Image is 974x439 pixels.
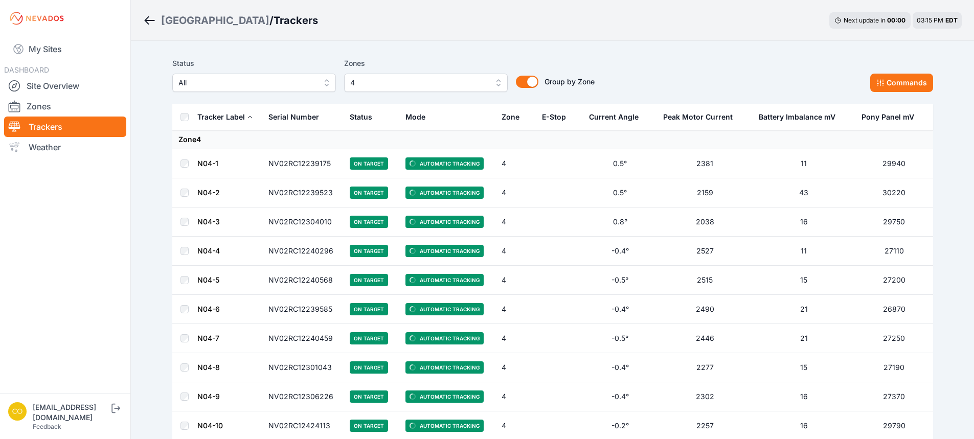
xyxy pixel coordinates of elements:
button: Tracker Label [197,105,253,129]
a: N04-2 [197,188,220,197]
label: Status [172,57,336,70]
button: Mode [405,105,434,129]
span: Automatic Tracking [405,157,484,170]
span: Automatic Tracking [405,332,484,344]
button: Peak Motor Current [663,105,741,129]
span: On Target [350,216,388,228]
td: 26870 [855,295,933,324]
button: Current Angle [589,105,647,129]
span: EDT [945,16,958,24]
td: 2038 [657,207,752,237]
td: NV02RC12239523 [262,178,344,207]
td: NV02RC12239175 [262,149,344,178]
div: Battery Imbalance mV [759,112,835,122]
button: E-Stop [542,105,574,129]
td: 21 [753,324,855,353]
a: N04-9 [197,392,220,401]
a: N04-10 [197,421,223,430]
td: 0.5° [583,149,657,178]
td: 2515 [657,266,752,295]
a: N04-3 [197,217,220,226]
td: 15 [753,353,855,382]
button: Pony Panel mV [862,105,922,129]
span: On Target [350,420,388,432]
span: On Target [350,361,388,374]
div: Tracker Label [197,112,245,122]
span: Next update in [844,16,886,24]
td: 2446 [657,324,752,353]
span: On Target [350,274,388,286]
td: 0.5° [583,178,657,207]
td: 27110 [855,237,933,266]
a: N04-6 [197,305,220,313]
td: -0.5° [583,266,657,295]
td: NV02RC12306226 [262,382,344,411]
td: 2302 [657,382,752,411]
span: / [269,13,274,28]
button: Serial Number [268,105,327,129]
span: Automatic Tracking [405,187,484,199]
span: 4 [350,77,487,89]
td: 4 [495,353,536,382]
td: 4 [495,382,536,411]
span: On Target [350,245,388,257]
td: -0.5° [583,324,657,353]
span: Automatic Tracking [405,274,484,286]
a: Feedback [33,423,61,430]
td: -0.4° [583,237,657,266]
td: -0.4° [583,382,657,411]
td: 0.8° [583,207,657,237]
button: Status [350,105,380,129]
h3: Trackers [274,13,318,28]
span: Automatic Tracking [405,303,484,315]
span: Group by Zone [545,77,595,86]
span: Automatic Tracking [405,361,484,374]
a: N04-1 [197,159,218,168]
td: 4 [495,295,536,324]
span: On Target [350,332,388,344]
td: 2527 [657,237,752,266]
span: All [178,77,315,89]
span: On Target [350,303,388,315]
div: Peak Motor Current [663,112,733,122]
span: On Target [350,187,388,199]
td: NV02RC12240459 [262,324,344,353]
td: 27190 [855,353,933,382]
a: N04-7 [197,334,219,342]
td: 4 [495,178,536,207]
a: N04-8 [197,363,220,372]
td: 4 [495,237,536,266]
img: controlroomoperator@invenergy.com [8,402,27,421]
td: 11 [753,237,855,266]
span: Automatic Tracking [405,390,484,403]
td: 27250 [855,324,933,353]
span: DASHBOARD [4,65,49,74]
td: 2381 [657,149,752,178]
td: 16 [753,382,855,411]
td: -0.4° [583,353,657,382]
td: 4 [495,149,536,178]
div: Zone [502,112,519,122]
td: NV02RC12239585 [262,295,344,324]
td: 27370 [855,382,933,411]
td: 29940 [855,149,933,178]
a: [GEOGRAPHIC_DATA] [161,13,269,28]
td: NV02RC12301043 [262,353,344,382]
button: Commands [870,74,933,92]
nav: Breadcrumb [143,7,318,34]
a: Site Overview [4,76,126,96]
span: Automatic Tracking [405,420,484,432]
a: N04-4 [197,246,220,255]
label: Zones [344,57,508,70]
div: Pony Panel mV [862,112,914,122]
button: 4 [344,74,508,92]
td: 2277 [657,353,752,382]
td: NV02RC12304010 [262,207,344,237]
td: 29750 [855,207,933,237]
div: E-Stop [542,112,566,122]
td: NV02RC12240568 [262,266,344,295]
td: Zone 4 [172,130,933,149]
td: 30220 [855,178,933,207]
td: 4 [495,207,536,237]
span: On Target [350,157,388,170]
